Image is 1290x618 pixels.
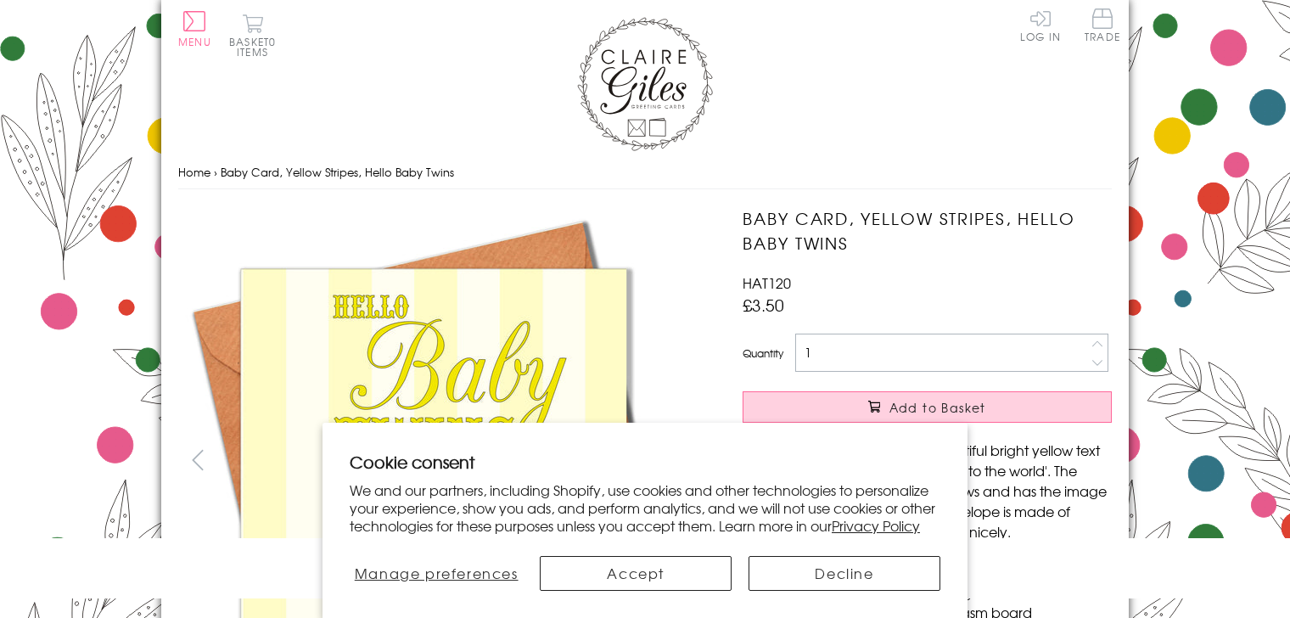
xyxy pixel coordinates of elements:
[178,155,1112,190] nav: breadcrumbs
[749,556,940,591] button: Decline
[350,556,523,591] button: Manage preferences
[1085,8,1120,45] a: Trade
[743,206,1112,256] h1: Baby Card, Yellow Stripes, Hello Baby Twins
[350,450,940,474] h2: Cookie consent
[350,481,940,534] p: We and our partners, including Shopify, use cookies and other technologies to personalize your ex...
[229,14,276,57] button: Basket0 items
[355,563,519,583] span: Manage preferences
[214,164,217,180] span: ›
[178,11,211,47] button: Menu
[178,164,210,180] a: Home
[1020,8,1061,42] a: Log In
[540,556,732,591] button: Accept
[743,391,1112,423] button: Add to Basket
[178,441,216,479] button: prev
[743,272,791,293] span: HAT120
[743,346,783,361] label: Quantity
[237,34,276,59] span: 0 items
[743,293,784,317] span: £3.50
[1085,8,1120,42] span: Trade
[178,34,211,49] span: Menu
[889,399,986,416] span: Add to Basket
[221,164,454,180] span: Baby Card, Yellow Stripes, Hello Baby Twins
[577,17,713,151] img: Claire Giles Greetings Cards
[832,515,920,536] a: Privacy Policy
